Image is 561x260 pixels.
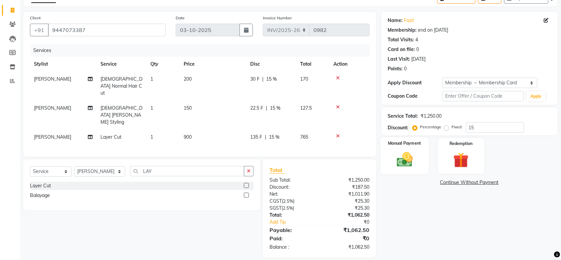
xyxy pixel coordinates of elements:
[265,191,319,198] div: Net:
[383,179,556,186] a: Continue Without Payment
[319,184,374,191] div: ₹187.50
[265,205,319,212] div: ( )
[30,192,50,199] div: Balayage
[265,212,319,219] div: Total:
[404,17,414,24] a: Fazil
[269,134,280,141] span: 15 %
[150,76,153,82] span: 1
[300,134,308,140] span: 765
[262,76,264,83] span: |
[150,105,153,111] span: 1
[146,57,180,72] th: Qty
[416,36,418,43] div: 4
[34,76,71,82] span: [PERSON_NAME]
[34,134,71,140] span: [PERSON_NAME]
[246,57,296,72] th: Disc
[388,17,403,24] div: Name:
[450,141,472,147] label: Redemption
[250,76,260,83] span: 30 F
[329,57,370,72] th: Action
[388,79,442,86] div: Apply Discount
[388,65,403,72] div: Points:
[412,56,426,63] div: [DATE]
[329,219,375,226] div: ₹0
[283,205,293,211] span: 2.5%
[100,76,142,96] span: [DEMOGRAPHIC_DATA] Normal Hair Cut
[176,15,185,21] label: Date
[392,150,418,169] img: _cash.svg
[48,24,166,36] input: Search by Name/Mobile/Email/Code
[130,166,244,176] input: Search or Scan
[265,134,266,141] span: |
[388,124,409,131] div: Discount:
[263,15,292,21] label: Invoice Number
[388,56,410,63] div: Last Visit:
[31,44,375,57] div: Services
[319,191,374,198] div: ₹1,011.90
[388,140,421,146] label: Manual Payment
[319,226,374,234] div: ₹1,062.50
[265,198,319,205] div: ( )
[180,57,246,72] th: Price
[526,91,545,101] button: Apply
[270,205,281,211] span: SGST
[388,113,418,120] div: Service Total:
[417,46,419,53] div: 0
[265,184,319,191] div: Discount:
[265,234,319,242] div: Paid:
[270,167,285,174] span: Total
[319,198,374,205] div: ₹25.30
[150,134,153,140] span: 1
[184,105,192,111] span: 150
[96,57,146,72] th: Service
[319,244,374,251] div: ₹1,062.50
[270,198,282,204] span: CGST
[266,76,277,83] span: 15 %
[388,27,417,34] div: Membership:
[270,105,280,112] span: 15 %
[404,65,407,72] div: 0
[420,124,442,130] label: Percentage
[265,219,329,226] a: Add Tip
[30,57,96,72] th: Stylist
[34,105,71,111] span: [PERSON_NAME]
[250,134,262,141] span: 135 F
[421,113,442,120] div: ₹1,250.00
[250,105,263,112] span: 22.5 F
[388,93,442,100] div: Coupon Code
[184,134,192,140] span: 900
[418,27,449,34] div: end on [DATE]
[30,24,49,36] button: +91
[184,76,192,82] span: 200
[388,46,415,53] div: Card on file:
[319,212,374,219] div: ₹1,062.50
[100,105,142,125] span: [DEMOGRAPHIC_DATA] [PERSON_NAME] Styling
[30,15,41,21] label: Client
[296,57,329,72] th: Total
[442,91,524,101] input: Enter Offer / Coupon Code
[300,76,308,82] span: 170
[319,234,374,242] div: ₹0
[319,177,374,184] div: ₹1,250.00
[30,182,51,189] div: Layer Cut
[265,244,319,251] div: Balance :
[265,177,319,184] div: Sub Total:
[265,226,319,234] div: Payable:
[452,124,462,130] label: Fixed
[388,36,414,43] div: Total Visits:
[100,134,121,140] span: Layer Cut
[449,151,473,170] img: _gift.svg
[300,105,312,111] span: 127.5
[283,198,293,204] span: 2.5%
[319,205,374,212] div: ₹25.30
[266,105,267,112] span: |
